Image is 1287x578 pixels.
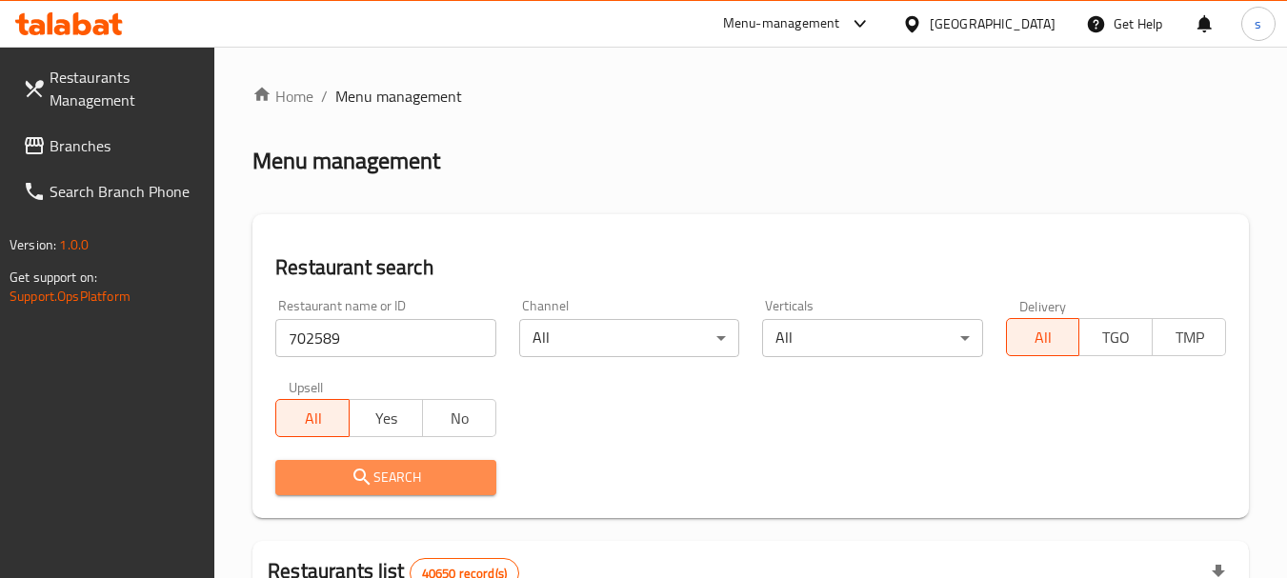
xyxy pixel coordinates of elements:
a: Search Branch Phone [8,169,215,214]
h2: Restaurant search [275,253,1226,282]
span: Get support on: [10,265,97,289]
span: All [284,405,342,432]
span: s [1255,13,1261,34]
button: All [275,399,350,437]
span: Version: [10,232,56,257]
button: TMP [1152,318,1226,356]
input: Search for restaurant name or ID.. [275,319,495,357]
span: Menu management [335,85,462,108]
a: Support.OpsPlatform [10,284,131,309]
div: [GEOGRAPHIC_DATA] [930,13,1056,34]
label: Upsell [289,380,324,393]
button: TGO [1078,318,1153,356]
div: All [519,319,739,357]
span: All [1015,324,1073,351]
span: Yes [357,405,415,432]
button: No [422,399,496,437]
button: Yes [349,399,423,437]
a: Home [252,85,313,108]
span: Restaurants Management [50,66,200,111]
nav: breadcrumb [252,85,1249,108]
div: All [762,319,982,357]
span: Search [291,466,480,489]
button: All [1006,318,1080,356]
button: Search [275,460,495,495]
span: Search Branch Phone [50,180,200,203]
span: No [431,405,489,432]
a: Branches [8,123,215,169]
li: / [321,85,328,108]
div: Menu-management [723,12,840,35]
h2: Menu management [252,146,440,176]
span: TMP [1160,324,1218,351]
span: 1.0.0 [59,232,89,257]
span: TGO [1087,324,1145,351]
label: Delivery [1019,299,1067,312]
span: Branches [50,134,200,157]
a: Restaurants Management [8,54,215,123]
